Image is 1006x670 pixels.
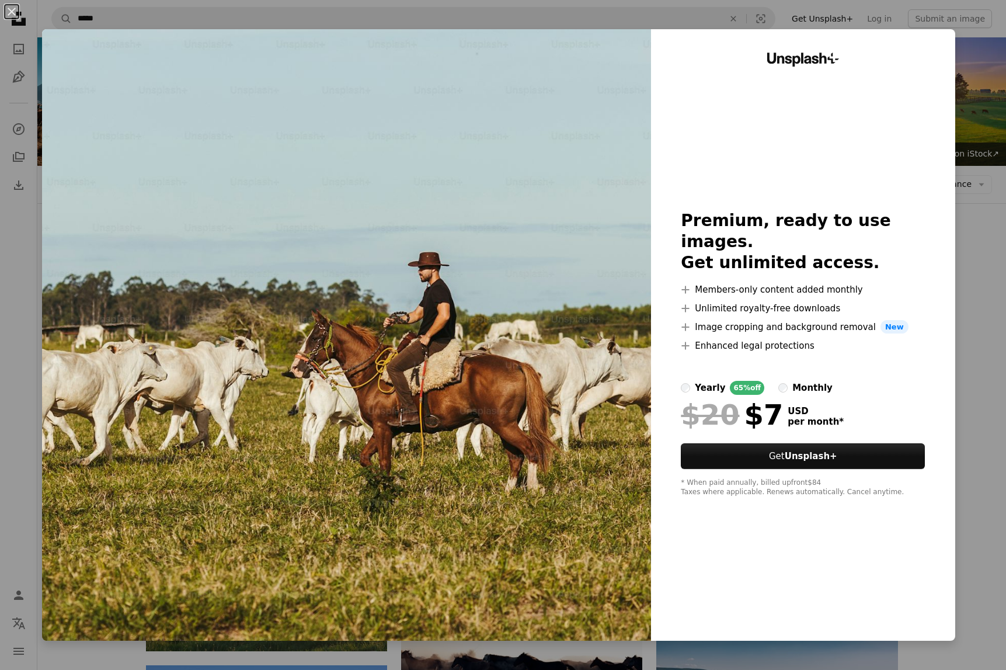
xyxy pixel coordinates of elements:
strong: Unsplash+ [785,451,837,461]
h2: Premium, ready to use images. Get unlimited access. [681,210,925,273]
li: Unlimited royalty-free downloads [681,301,925,315]
div: 65% off [730,381,764,395]
li: Members-only content added monthly [681,283,925,297]
input: yearly65%off [681,383,690,393]
input: monthly [778,383,788,393]
div: monthly [792,381,833,395]
div: yearly [695,381,725,395]
li: Image cropping and background removal [681,320,925,334]
span: $20 [681,400,739,430]
li: Enhanced legal protections [681,339,925,353]
button: GetUnsplash+ [681,443,925,469]
div: $7 [681,400,783,430]
span: per month * [788,416,844,427]
span: New [880,320,908,334]
span: USD [788,406,844,416]
div: * When paid annually, billed upfront $84 Taxes where applicable. Renews automatically. Cancel any... [681,478,925,497]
